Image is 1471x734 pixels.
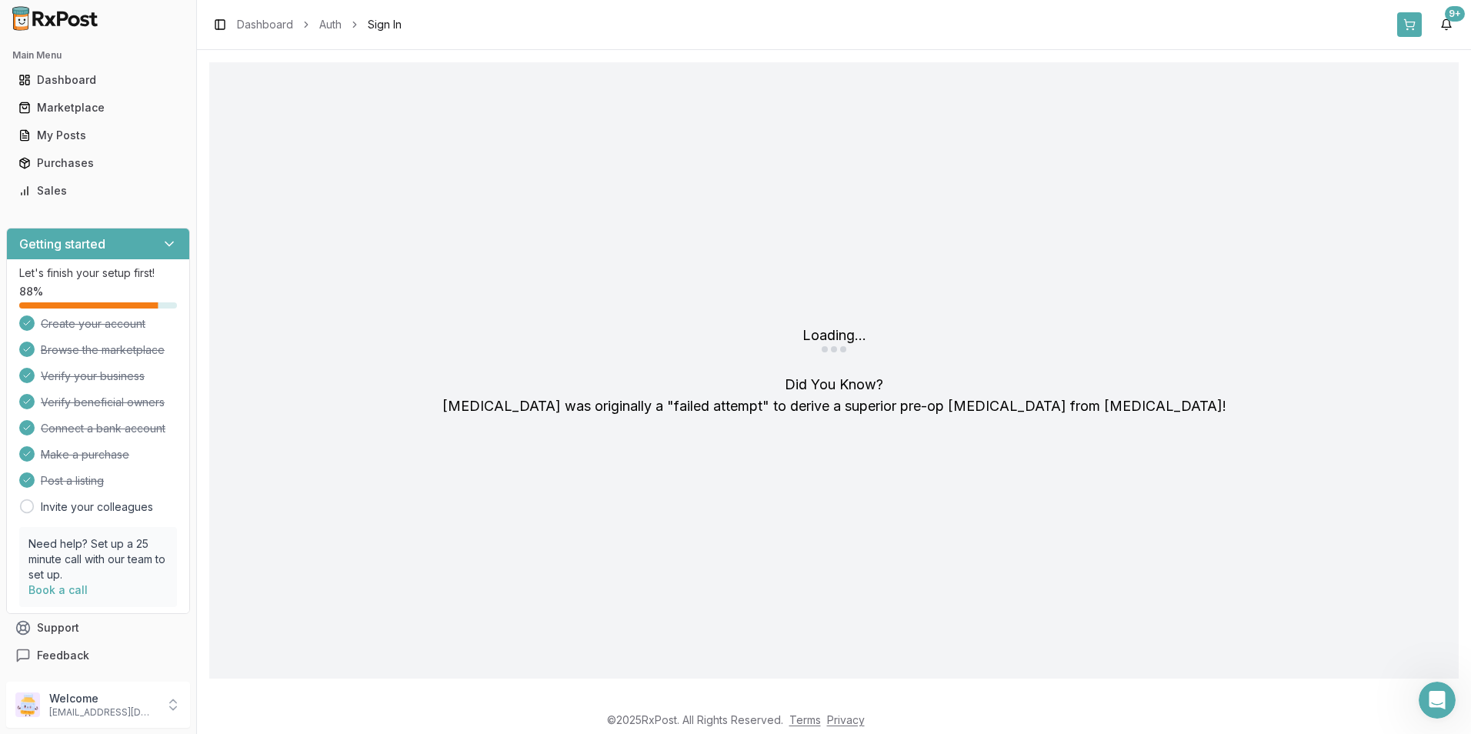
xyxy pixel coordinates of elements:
p: Let's finish your setup first! [19,265,177,281]
a: My Posts [12,122,184,149]
span: Feedback [37,648,89,663]
span: Verify beneficial owners [41,395,165,410]
p: Need help? Set up a 25 minute call with our team to set up. [28,536,168,582]
p: Welcome [49,691,156,706]
span: 88 % [19,284,43,299]
button: My Posts [6,123,190,148]
div: Dashboard [18,72,178,88]
div: 9+ [1445,6,1465,22]
p: [EMAIL_ADDRESS][DOMAIN_NAME] [49,706,156,719]
a: Privacy [827,713,865,726]
span: Post a listing [41,473,104,489]
span: Make a purchase [41,447,129,462]
a: Purchases [12,149,184,177]
button: Sales [6,178,190,203]
div: Purchases [18,155,178,171]
a: Invite your colleagues [41,499,153,515]
img: User avatar [15,692,40,717]
button: 9+ [1434,12,1459,37]
a: Marketplace [12,94,184,122]
span: Connect a bank account [41,421,165,436]
span: Create your account [41,316,145,332]
a: Dashboard [12,66,184,94]
div: Marketplace [18,100,178,115]
div: My Posts [18,128,178,143]
a: Terms [789,713,821,726]
div: Did You Know? [442,374,1226,417]
button: Support [6,614,190,642]
span: Verify your business [41,369,145,384]
div: Loading... [802,325,866,346]
a: Sales [12,177,184,205]
a: Dashboard [237,17,293,32]
h2: Main Menu [12,49,184,62]
button: Purchases [6,151,190,175]
a: Auth [319,17,342,32]
span: Sign In [368,17,402,32]
button: Feedback [6,642,190,669]
span: Browse the marketplace [41,342,165,358]
button: Dashboard [6,68,190,92]
button: Marketplace [6,95,190,120]
nav: breadcrumb [237,17,402,32]
div: Sales [18,183,178,199]
iframe: Intercom live chat [1419,682,1456,719]
span: [MEDICAL_DATA] was originally a "failed attempt" to derive a superior pre-op [MEDICAL_DATA] from ... [442,398,1226,414]
img: RxPost Logo [6,6,105,31]
h3: Getting started [19,235,105,253]
a: Book a call [28,583,88,596]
